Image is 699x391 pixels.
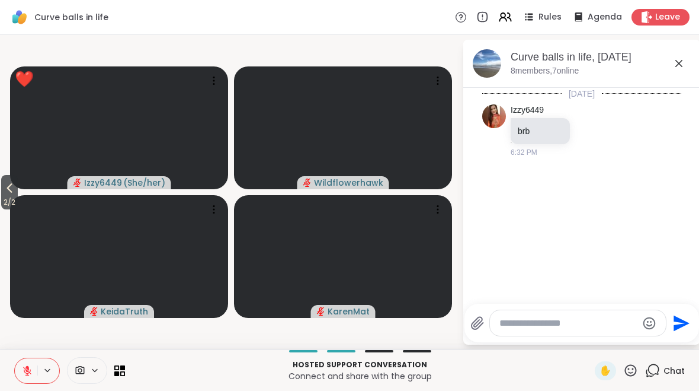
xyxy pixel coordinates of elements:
span: Izzy6449 [84,177,122,189]
p: brb [518,125,563,137]
span: Agenda [588,11,622,23]
span: audio-muted [303,179,312,187]
a: Izzy6449 [511,104,544,116]
p: Connect and share with the group [132,370,588,382]
span: 6:32 PM [511,147,537,158]
span: Rules [538,11,562,23]
span: [DATE] [562,88,602,100]
span: KarenMat [328,306,370,317]
button: Send [666,310,693,336]
img: Curve balls in life, Oct 07 [473,49,501,78]
img: ShareWell Logomark [9,7,30,27]
span: ( She/her ) [123,177,165,189]
div: ❤️ [15,68,34,91]
span: audio-muted [73,179,82,187]
button: Emoji picker [642,316,656,330]
span: 2 / 2 [1,195,18,209]
p: Hosted support conversation [132,360,588,370]
p: 8 members, 7 online [511,65,579,77]
div: Curve balls in life, [DATE] [511,50,691,65]
span: audio-muted [90,307,98,316]
span: Wildflowerhawk [314,177,383,189]
span: KeidaTruth [101,306,148,317]
span: Curve balls in life [34,11,108,23]
span: ✋ [599,364,611,378]
span: Leave [655,11,680,23]
button: 2/2 [1,175,18,209]
span: audio-muted [317,307,325,316]
span: Chat [663,365,685,377]
img: https://sharewell-space-live.sfo3.digitaloceanspaces.com/user-generated/beac06d6-ae44-42f7-93ae-b... [482,104,506,128]
textarea: Type your message [499,317,637,329]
